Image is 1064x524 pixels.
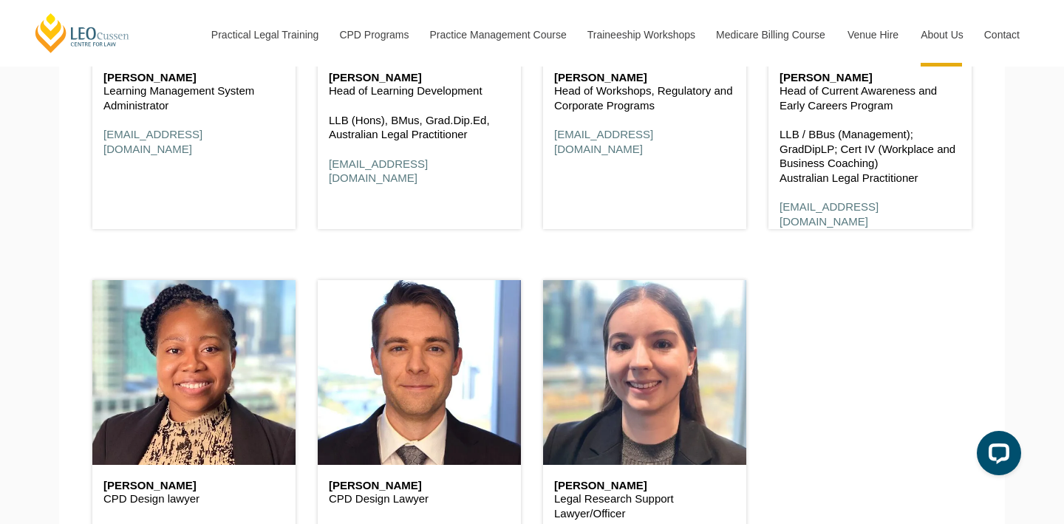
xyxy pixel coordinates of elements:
a: Venue Hire [836,3,910,67]
a: [EMAIL_ADDRESS][DOMAIN_NAME] [329,157,428,185]
p: CPD Design lawyer [103,491,284,506]
a: CPD Programs [328,3,418,67]
a: Practice Management Course [419,3,576,67]
p: CPD Design Lawyer [329,491,510,506]
h6: [PERSON_NAME] [329,480,510,492]
h6: [PERSON_NAME] [554,72,735,84]
a: [PERSON_NAME] Centre for Law [33,12,132,54]
p: Legal Research Support Lawyer/Officer [554,491,735,520]
a: About Us [910,3,973,67]
p: Head of Workshops, Regulatory and Corporate Programs [554,84,735,112]
h6: [PERSON_NAME] [554,480,735,492]
a: Traineeship Workshops [576,3,705,67]
h6: [PERSON_NAME] [103,480,284,492]
p: Head of Current Awareness and Early Careers Program [780,84,961,112]
a: [EMAIL_ADDRESS][DOMAIN_NAME] [103,128,202,155]
a: [EMAIL_ADDRESS][DOMAIN_NAME] [780,200,879,228]
iframe: LiveChat chat widget [965,425,1027,487]
p: Learning Management System Administrator [103,84,284,112]
a: Contact [973,3,1031,67]
a: Medicare Billing Course [705,3,836,67]
h6: [PERSON_NAME] [103,72,284,84]
a: [EMAIL_ADDRESS][DOMAIN_NAME] [554,128,653,155]
p: LLB / BBus (Management); GradDipLP; Cert IV (Workplace and Business Coaching) Australian Legal Pr... [780,127,961,185]
h6: [PERSON_NAME] [329,72,510,84]
p: LLB (Hons), BMus, Grad.Dip.Ed, Australian Legal Practitioner [329,113,510,142]
p: Head of Learning Development [329,84,510,98]
h6: [PERSON_NAME] [780,72,961,84]
a: Practical Legal Training [200,3,329,67]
